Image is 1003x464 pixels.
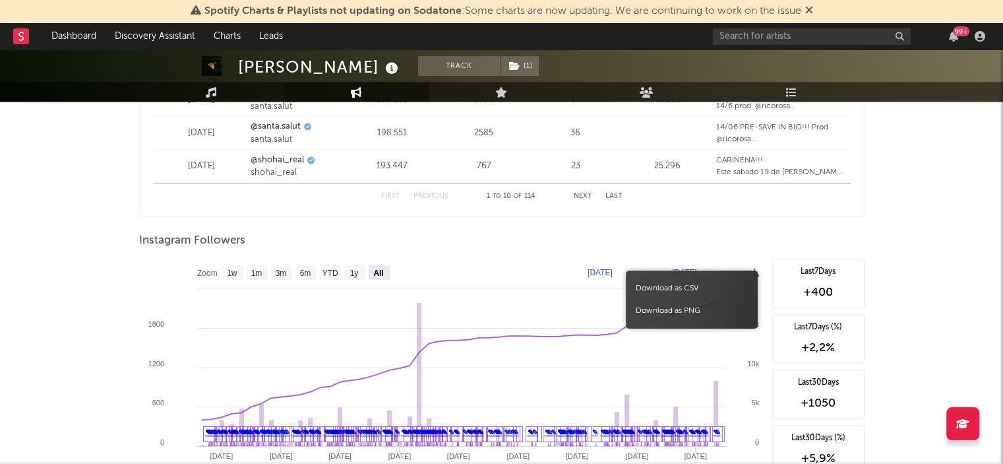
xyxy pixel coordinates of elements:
div: +2,2 % [779,340,857,356]
text: 1200 [148,360,164,368]
span: Dismiss [805,6,813,17]
a: ✎ [453,428,459,436]
a: ✎ [641,428,647,436]
a: ✎ [582,428,588,436]
a: Leads [250,23,292,50]
a: ✎ [688,428,694,436]
span: Download as PNG [626,300,758,322]
a: ✎ [357,428,363,436]
text: [DATE] [625,452,648,460]
div: [PERSON_NAME] [238,56,402,78]
button: Previous [413,193,448,200]
a: ✎ [216,428,222,436]
span: : Some charts are now updating. We are continuing to work on the issue [204,6,801,17]
span: of [514,193,522,199]
text: 10k [747,360,759,368]
div: [DATE] [160,127,245,140]
text: [DATE] [270,452,293,460]
a: ✎ [376,428,382,436]
span: to [493,193,501,199]
div: CARIÑENA!!! Este sabado 19 de [PERSON_NAME] nos vemos en el @divinofestival_carinena con mucha ge... [716,154,843,178]
a: Charts [204,23,250,50]
text: All [373,269,383,278]
text: [DATE] [328,452,351,460]
a: ✎ [382,428,388,436]
a: Discovery Assistant [106,23,204,50]
div: 1 10 114 [475,189,547,205]
a: ✎ [477,428,483,436]
text: [DATE] [506,452,530,460]
button: Last [605,193,623,200]
button: Next [574,193,592,200]
a: ✎ [394,428,400,436]
div: 14/06 PRE-SAVE IN BIO!!! Prod @ricorosa [PERSON_NAME] IS RELEASING⭐️⭐️🐦‍🔥🐦‍🔥 faya per tothom gentt!! [716,121,843,145]
div: 23 [533,160,618,173]
div: santa.salut [251,100,343,114]
a: ✎ [437,428,442,436]
text: 0 [754,438,758,446]
text: [DATE] [684,452,707,460]
div: Last 7 Days (%) [779,321,857,333]
a: ✎ [545,428,551,436]
a: ✎ [637,428,643,436]
div: +1050 [779,395,857,411]
button: (1) [501,56,539,76]
a: ✎ [448,428,454,436]
a: ✎ [441,428,447,436]
span: Spotify Charts & Playlists not updating on Sodatone [204,6,462,17]
a: @shohai_real [251,154,304,167]
div: 36 [533,127,618,140]
a: ✎ [713,428,719,436]
text: [DATE] [388,452,411,460]
a: ✎ [694,428,700,436]
a: ✎ [253,428,258,436]
a: ✎ [280,428,286,436]
text: 1w [227,269,237,278]
a: ✎ [507,428,513,436]
a: ✎ [205,428,211,436]
a: ✎ [466,428,472,436]
a: ✎ [700,428,706,436]
a: ✎ [227,428,233,436]
button: 99+ [949,31,958,42]
a: ✎ [259,428,265,436]
a: ✎ [612,428,618,436]
div: santa.salut [251,133,343,147]
input: Search for artists [713,28,911,45]
div: Last 30 Days [779,377,857,389]
div: 25.296 [624,160,710,173]
text: 1y [350,269,358,278]
a: ✎ [592,428,598,436]
a: ✎ [324,428,330,436]
text: [DATE] [672,268,697,277]
a: ✎ [238,428,244,436]
div: 2585 [441,127,526,140]
a: ✎ [652,428,658,436]
span: Download as CSV [626,277,758,300]
div: shohai_real [251,166,343,180]
a: @santa.salut [251,120,301,133]
a: ✎ [493,428,499,436]
a: ✎ [566,428,572,436]
div: 767 [441,160,526,173]
a: ✎ [532,428,538,436]
div: 193.447 [350,160,435,173]
text: 1m [251,269,262,278]
a: ✎ [471,428,477,436]
text: 0 [160,438,164,446]
text: 3m [275,269,286,278]
a: ✎ [462,428,468,436]
a: ✎ [608,428,614,436]
a: ✎ [621,428,627,436]
span: ( 1 ) [501,56,539,76]
a: ✎ [407,428,413,436]
text: [DATE] [588,268,613,277]
a: ✎ [683,428,688,436]
a: ✎ [220,428,226,436]
a: ✎ [576,428,582,436]
a: ✎ [557,428,563,436]
text: 1800 [148,320,164,328]
a: ✎ [572,428,578,436]
div: Last 30 Days (%) [779,432,857,444]
text: → [650,268,658,277]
